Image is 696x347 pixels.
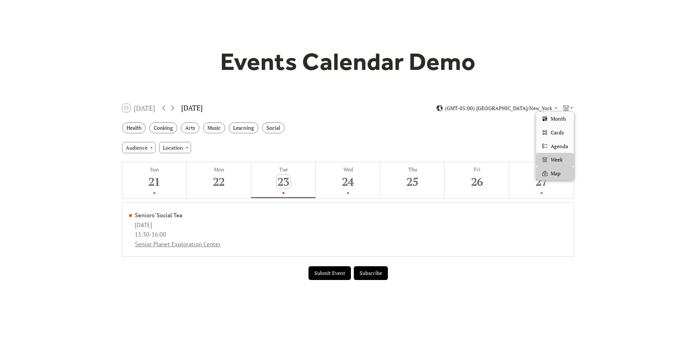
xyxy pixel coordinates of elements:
span: Agenda [551,142,568,150]
span: Month [551,115,566,123]
span: Week [551,156,563,164]
span: Cards [551,129,564,137]
h1: Events Calendar Demo [209,47,487,76]
span: Map [551,170,560,177]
